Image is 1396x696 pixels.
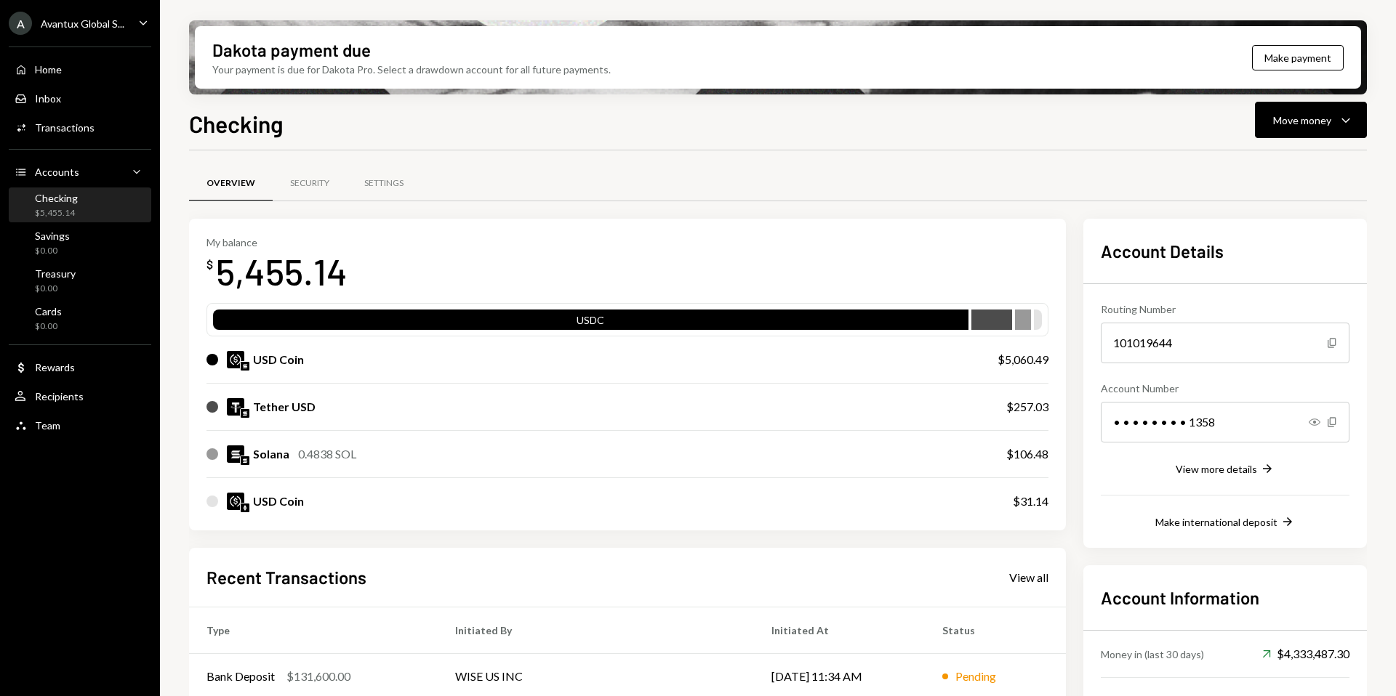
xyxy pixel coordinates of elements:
[1101,302,1349,317] div: Routing Number
[35,390,84,402] div: Recipients
[206,257,213,272] div: $
[1155,516,1277,528] div: Make international deposit
[1255,102,1367,138] button: Move money
[1101,239,1349,263] h2: Account Details
[273,165,347,202] a: Security
[9,114,151,140] a: Transactions
[35,92,61,105] div: Inbox
[206,565,366,589] h2: Recent Transactions
[1262,645,1349,663] div: $4,333,487.30
[35,320,62,333] div: $0.00
[1273,113,1331,128] div: Move money
[925,607,1066,653] th: Status
[212,62,611,77] div: Your payment is due for Dakota Pro. Select a drawdown account for all future payments.
[9,187,151,222] a: Checking$5,455.14
[253,398,316,416] div: Tether USD
[253,351,304,368] div: USD Coin
[9,56,151,82] a: Home
[216,248,348,294] div: 5,455.14
[347,165,421,202] a: Settings
[227,351,244,368] img: USDC
[290,177,329,190] div: Security
[35,230,70,242] div: Savings
[438,607,754,653] th: Initiated By
[1009,570,1048,585] div: View all
[35,267,76,280] div: Treasury
[1252,45,1344,70] button: Make payment
[241,362,249,371] img: solana-mainnet
[1101,586,1349,610] h2: Account Information
[1176,461,1275,477] button: View more details
[9,354,151,380] a: Rewards
[955,668,996,685] div: Pending
[298,445,356,463] div: 0.4838 SOL
[35,63,62,76] div: Home
[1013,493,1048,510] div: $31.14
[35,419,60,432] div: Team
[9,263,151,298] a: Treasury$0.00
[1101,647,1204,662] div: Money in (last 30 days)
[253,445,289,463] div: Solana
[35,207,78,219] div: $5,455.14
[35,192,78,204] div: Checking
[9,301,151,336] a: Cards$0.00
[213,312,968,333] div: USDC
[364,177,404,190] div: Settings
[241,503,249,512] img: ethereum-mainnet
[9,158,151,185] a: Accounts
[1155,514,1295,530] button: Make international deposit
[212,38,371,62] div: Dakota payment due
[253,493,304,510] div: USD Coin
[1101,402,1349,442] div: • • • • • • • • 1358
[1006,398,1048,416] div: $257.03
[189,607,438,653] th: Type
[206,177,255,190] div: Overview
[998,351,1048,368] div: $5,060.49
[35,166,79,178] div: Accounts
[227,398,244,416] img: USDT
[206,668,275,685] div: Bank Deposit
[35,361,75,373] div: Rewards
[35,283,76,295] div: $0.00
[241,456,249,465] img: solana-mainnet
[9,383,151,409] a: Recipients
[206,236,348,248] div: My balance
[227,493,244,510] img: USDC
[41,17,124,30] div: Avantux Global S...
[189,109,284,138] h1: Checking
[1101,381,1349,396] div: Account Number
[227,445,244,463] img: SOL
[754,607,925,653] th: Initiated At
[9,12,32,35] div: A
[35,305,62,317] div: Cards
[189,165,273,202] a: Overview
[1006,445,1048,463] div: $106.48
[1176,463,1257,475] div: View more details
[9,85,151,111] a: Inbox
[1009,569,1048,585] a: View all
[9,412,151,438] a: Team
[286,668,350,685] div: $131,600.00
[1101,323,1349,363] div: 101019644
[35,121,95,134] div: Transactions
[241,409,249,418] img: solana-mainnet
[35,245,70,257] div: $0.00
[9,225,151,260] a: Savings$0.00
